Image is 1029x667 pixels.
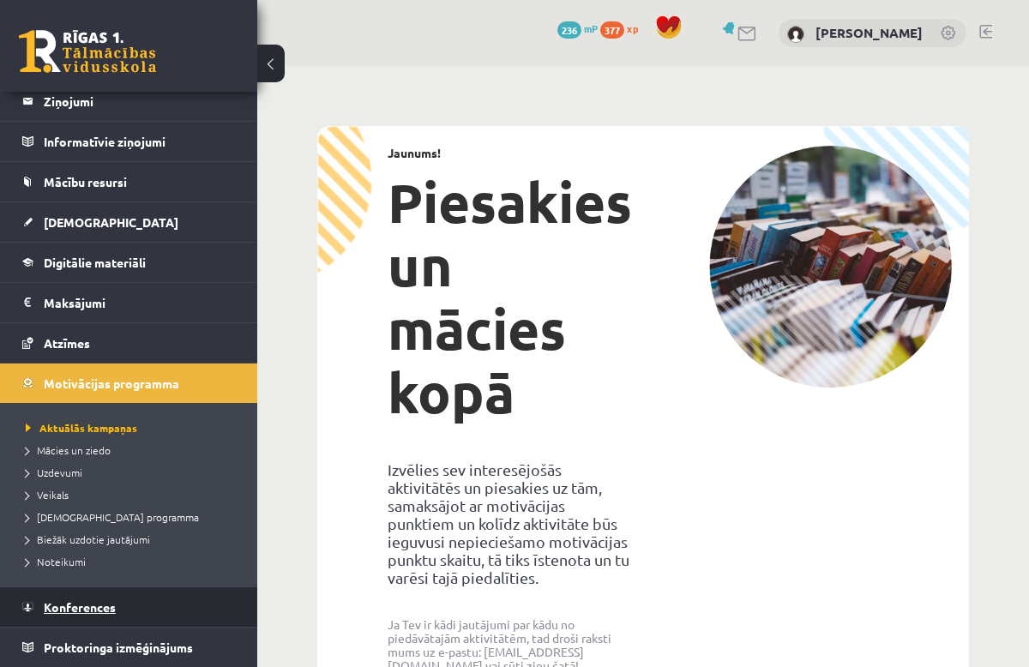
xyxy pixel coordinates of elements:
span: Mācies un ziedo [26,443,111,457]
span: 377 [600,21,624,39]
a: [DEMOGRAPHIC_DATA] programma [26,509,240,525]
span: Uzdevumi [26,466,82,479]
a: Atzīmes [22,323,236,363]
a: Konferences [22,587,236,627]
a: Informatīvie ziņojumi [22,122,236,161]
a: Maksājumi [22,283,236,322]
a: Ziņojumi [22,81,236,121]
a: Veikals [26,487,240,502]
p: Izvēlies sev interesējošās aktivitātēs un piesakies uz tām, samaksājot ar motivācijas punktiem un... [388,460,630,586]
a: Mācību resursi [22,162,236,201]
a: [DEMOGRAPHIC_DATA] [22,202,236,242]
span: Motivācijas programma [44,376,179,391]
span: mP [584,21,598,35]
span: xp [627,21,638,35]
span: Veikals [26,488,69,502]
a: Rīgas 1. Tālmācības vidusskola [19,30,156,73]
span: Konferences [44,599,116,615]
span: 236 [557,21,581,39]
a: Noteikumi [26,554,240,569]
span: Noteikumi [26,555,86,568]
img: campaign-image-1c4f3b39ab1f89d1fca25a8facaab35ebc8e40cf20aedba61fd73fb4233361ac.png [709,146,952,388]
span: Aktuālās kampaņas [26,421,137,435]
a: Proktoringa izmēģinājums [22,628,236,667]
span: Atzīmes [44,335,90,351]
a: Digitālie materiāli [22,243,236,282]
legend: Maksājumi [44,283,236,322]
span: [DEMOGRAPHIC_DATA] programma [26,510,199,524]
a: [PERSON_NAME] [815,24,923,41]
span: Digitālie materiāli [44,255,146,270]
span: Biežāk uzdotie jautājumi [26,532,150,546]
span: Proktoringa izmēģinājums [44,640,193,655]
a: 377 xp [600,21,647,35]
strong: Jaunums! [388,145,441,160]
a: 236 mP [557,21,598,35]
legend: Informatīvie ziņojumi [44,122,236,161]
span: Mācību resursi [44,174,127,189]
a: Aktuālās kampaņas [26,420,240,436]
h1: Piesakies un mācies kopā [388,171,630,424]
img: Ričards Jēgers [787,26,804,43]
legend: Ziņojumi [44,81,236,121]
a: Uzdevumi [26,465,240,480]
a: Motivācijas programma [22,364,236,403]
a: Mācies un ziedo [26,442,240,458]
a: Biežāk uzdotie jautājumi [26,532,240,547]
span: [DEMOGRAPHIC_DATA] [44,214,178,230]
